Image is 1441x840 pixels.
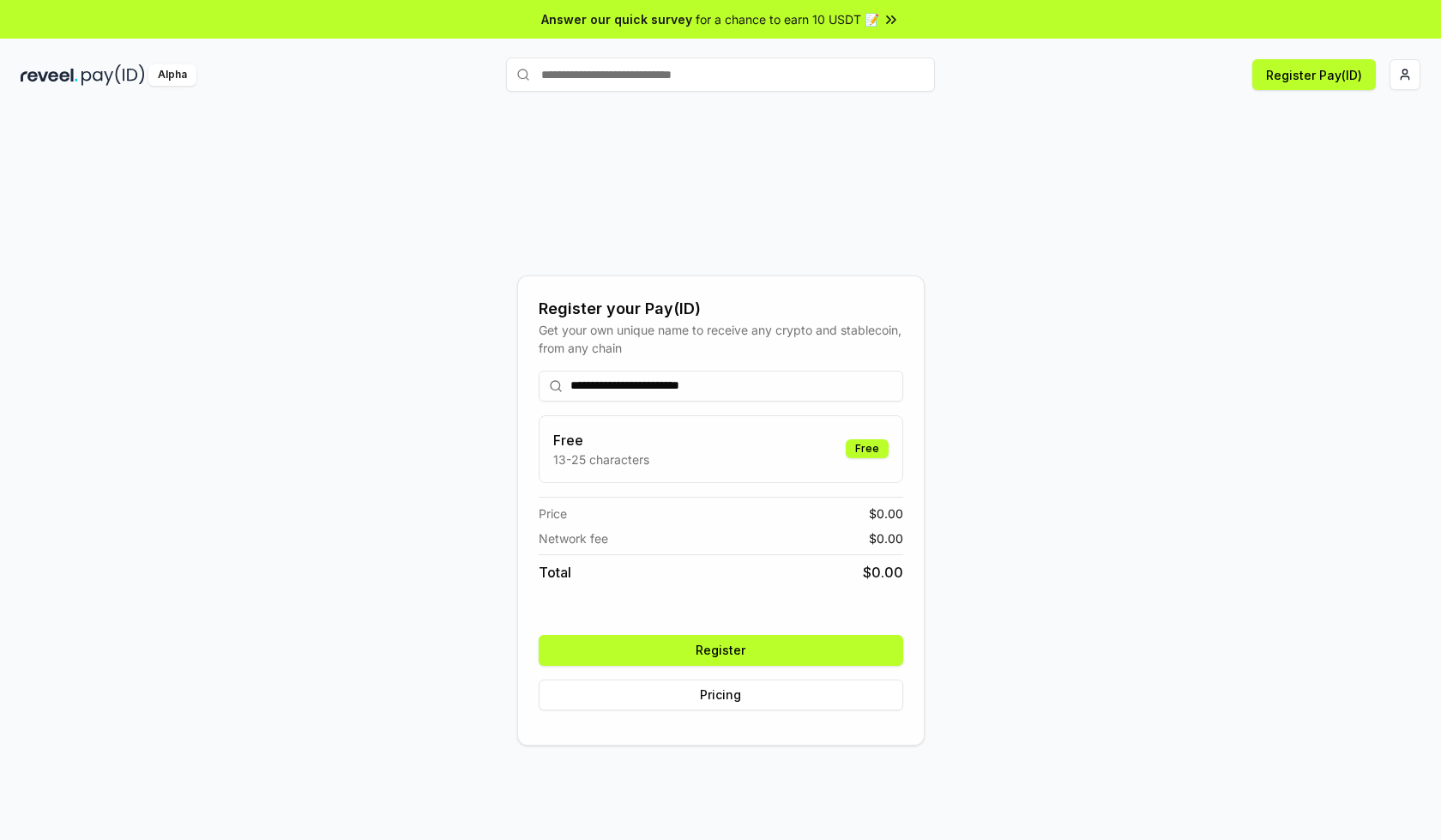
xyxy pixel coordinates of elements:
p: 13-25 characters [553,450,649,468]
span: $ 0.00 [869,505,903,523]
span: $ 0.00 [869,529,903,547]
button: Register Pay(ID) [1252,59,1376,90]
div: Register your Pay(ID) [539,297,903,321]
div: Alpha [148,64,196,86]
h3: Free [553,430,649,450]
img: pay_id [81,64,145,86]
button: Register [539,635,903,666]
span: Network fee [539,529,608,547]
div: Get your own unique name to receive any crypto and stablecoin, from any chain [539,321,903,357]
button: Pricing [539,680,903,710]
span: Price [539,505,567,523]
span: Answer our quick survey [541,10,692,28]
img: reveel_dark [21,64,78,86]
span: for a chance to earn 10 USDT 📝 [696,10,879,28]
div: Free [846,439,889,458]
span: Total [539,562,571,583]
span: $ 0.00 [863,562,903,583]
